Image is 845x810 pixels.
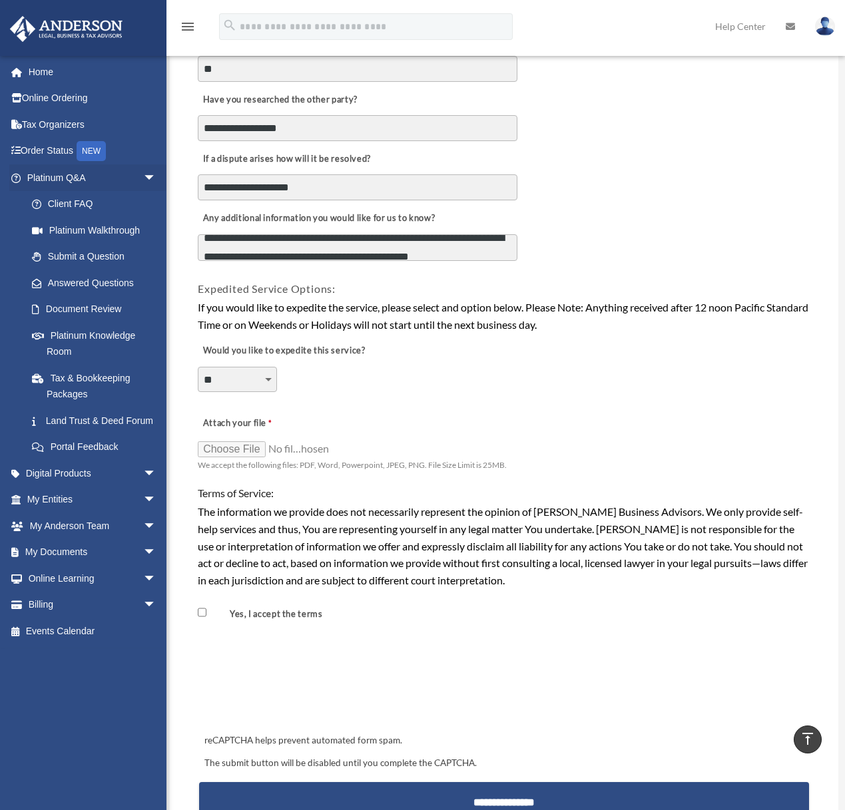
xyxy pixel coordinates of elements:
[198,150,374,168] label: If a dispute arises how will it be resolved?
[9,592,176,618] a: Billingarrow_drop_down
[198,209,438,228] label: Any additional information you would like for us to know?
[9,512,176,539] a: My Anderson Teamarrow_drop_down
[9,618,176,644] a: Events Calendar
[9,138,176,165] a: Order StatusNEW
[143,539,170,566] span: arrow_drop_down
[19,407,176,434] a: Land Trust & Deed Forum
[180,23,196,35] a: menu
[9,59,176,85] a: Home
[198,486,810,501] h4: Terms of Service:
[198,342,368,361] label: Would you like to expedite this service?
[198,460,507,470] span: We accept the following files: PDF, Word, Powerpoint, JPEG, PNG. File Size Limit is 25MB.
[143,487,170,514] span: arrow_drop_down
[198,282,336,295] span: Expedited Service Options:
[9,539,176,566] a: My Documentsarrow_drop_down
[143,460,170,487] span: arrow_drop_down
[815,17,835,36] img: User Pic
[6,16,127,42] img: Anderson Advisors Platinum Portal
[800,731,816,747] i: vertical_align_top
[19,434,176,461] a: Portal Feedback
[199,733,809,749] div: reCAPTCHA helps prevent automated form spam.
[143,565,170,592] span: arrow_drop_down
[209,608,328,621] label: Yes, I accept the terms
[198,299,810,333] div: If you would like to expedite the service, please select and option below. Please Note: Anything ...
[143,512,170,540] span: arrow_drop_down
[19,244,176,270] a: Submit a Question
[9,85,176,112] a: Online Ordering
[180,19,196,35] i: menu
[9,565,176,592] a: Online Learningarrow_drop_down
[19,191,176,218] a: Client FAQ
[222,18,237,33] i: search
[198,91,361,109] label: Have you researched the other party?
[19,296,170,323] a: Document Review
[198,503,810,588] div: The information we provide does not necessarily represent the opinion of [PERSON_NAME] Business A...
[9,487,176,513] a: My Entitiesarrow_drop_down
[9,164,176,191] a: Platinum Q&Aarrow_drop_down
[77,141,106,161] div: NEW
[9,460,176,487] a: Digital Productsarrow_drop_down
[794,725,822,753] a: vertical_align_top
[143,164,170,192] span: arrow_drop_down
[199,755,809,771] div: The submit button will be disabled until you complete the CAPTCHA.
[200,654,403,706] iframe: reCAPTCHA
[19,365,176,407] a: Tax & Bookkeeping Packages
[19,217,176,244] a: Platinum Walkthrough
[19,270,176,296] a: Answered Questions
[143,592,170,619] span: arrow_drop_down
[19,322,176,365] a: Platinum Knowledge Room
[198,415,331,433] label: Attach your file
[9,111,176,138] a: Tax Organizers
